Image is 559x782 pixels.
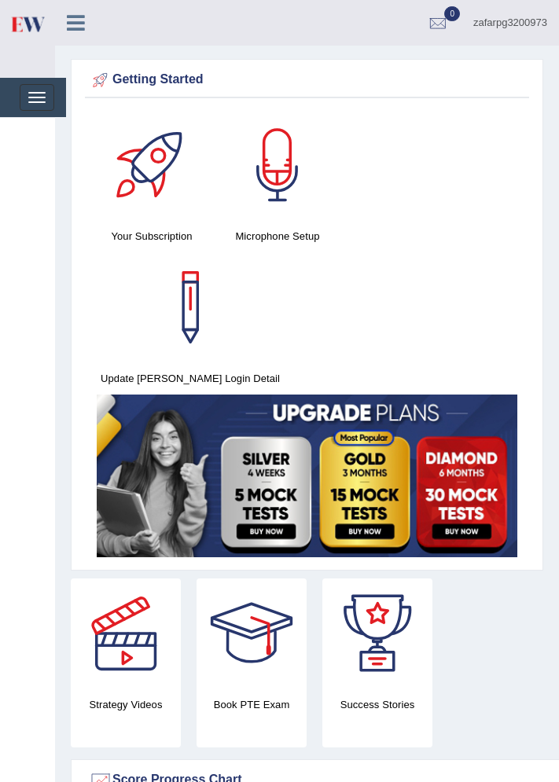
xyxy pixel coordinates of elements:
[89,68,525,92] div: Getting Started
[222,228,333,244] h4: Microphone Setup
[444,6,460,21] span: 0
[322,696,432,713] h4: Success Stories
[71,696,181,713] h4: Strategy Videos
[97,228,207,244] h4: Your Subscription
[197,696,307,713] h4: Book PTE Exam
[97,370,284,387] h4: Update [PERSON_NAME] Login Detail
[97,395,517,557] img: small5.jpg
